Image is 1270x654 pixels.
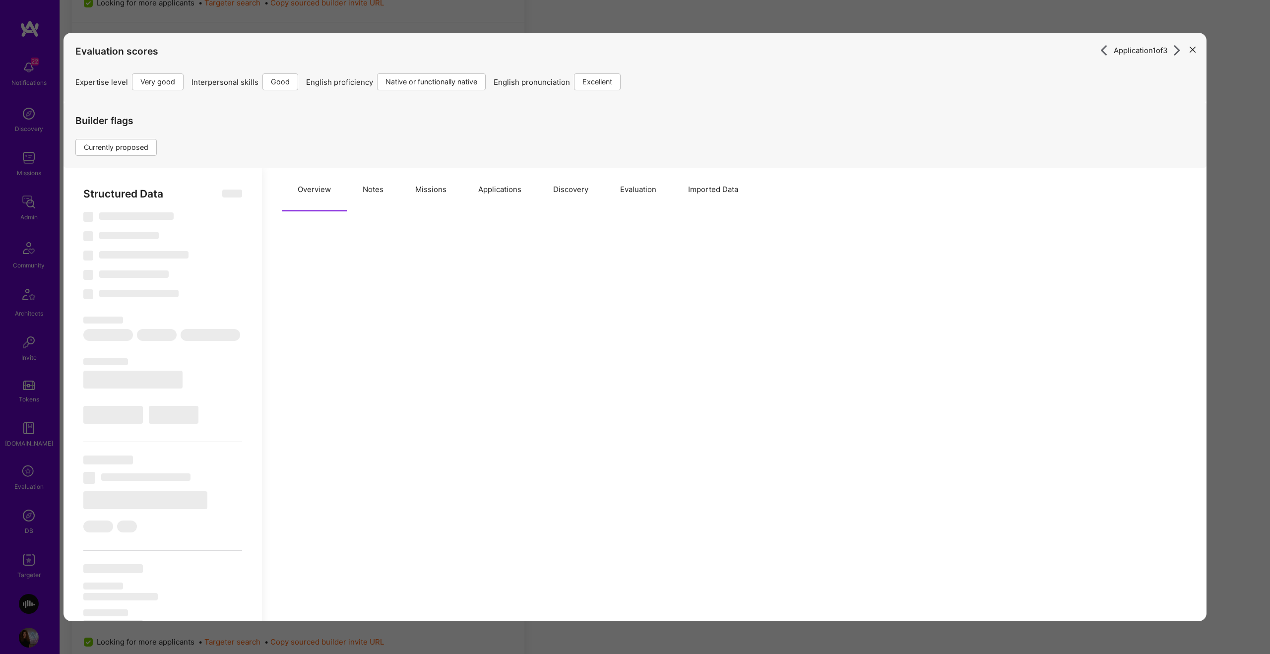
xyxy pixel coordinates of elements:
[117,521,137,532] span: ‌
[399,168,462,211] button: Missions
[83,371,183,389] span: ‌
[75,115,165,127] h4: Builder flags
[347,168,399,211] button: Notes
[83,231,93,241] span: ‌
[83,358,128,365] span: ‌
[83,251,93,261] span: ‌
[83,491,207,509] span: ‌
[191,77,258,87] span: Interpersonal skills
[83,472,95,484] span: ‌
[83,212,93,222] span: ‌
[83,564,143,573] span: ‌
[137,329,177,341] span: ‌
[494,77,570,87] span: English pronunciation
[99,212,174,220] span: ‌
[83,593,158,600] span: ‌
[101,473,190,481] span: ‌
[83,456,133,464] span: ‌
[306,77,373,87] span: English proficiency
[83,270,93,280] span: ‌
[83,406,143,424] span: ‌
[75,45,1195,57] h4: Evaluation scores
[83,289,93,299] span: ‌
[83,609,128,616] span: ‌
[75,139,157,156] div: Currently proposed
[83,583,123,589] span: ‌
[1190,47,1196,53] i: icon Close
[462,168,537,211] button: Applications
[63,33,1206,621] div: modal
[672,168,754,211] button: Imported Data
[75,77,128,87] span: Expertise level
[1114,45,1168,56] span: Application 1 of 3
[83,188,163,200] span: Structured Data
[574,73,621,90] div: Excellent
[83,317,123,324] span: ‌
[1098,45,1110,56] i: icon ArrowRight
[83,329,133,341] span: ‌
[99,232,159,239] span: ‌
[1172,45,1183,56] i: icon ArrowRight
[181,329,240,341] span: ‌
[262,73,298,90] div: Good
[604,168,672,211] button: Evaluation
[149,406,198,424] span: ‌
[222,190,242,197] span: ‌
[377,73,486,90] div: Native or functionally native
[99,251,189,259] span: ‌
[537,168,604,211] button: Discovery
[132,73,184,90] div: Very good
[99,270,169,278] span: ‌
[83,521,113,532] span: ‌
[83,620,143,627] span: ‌
[99,290,179,297] span: ‌
[282,168,347,211] button: Overview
